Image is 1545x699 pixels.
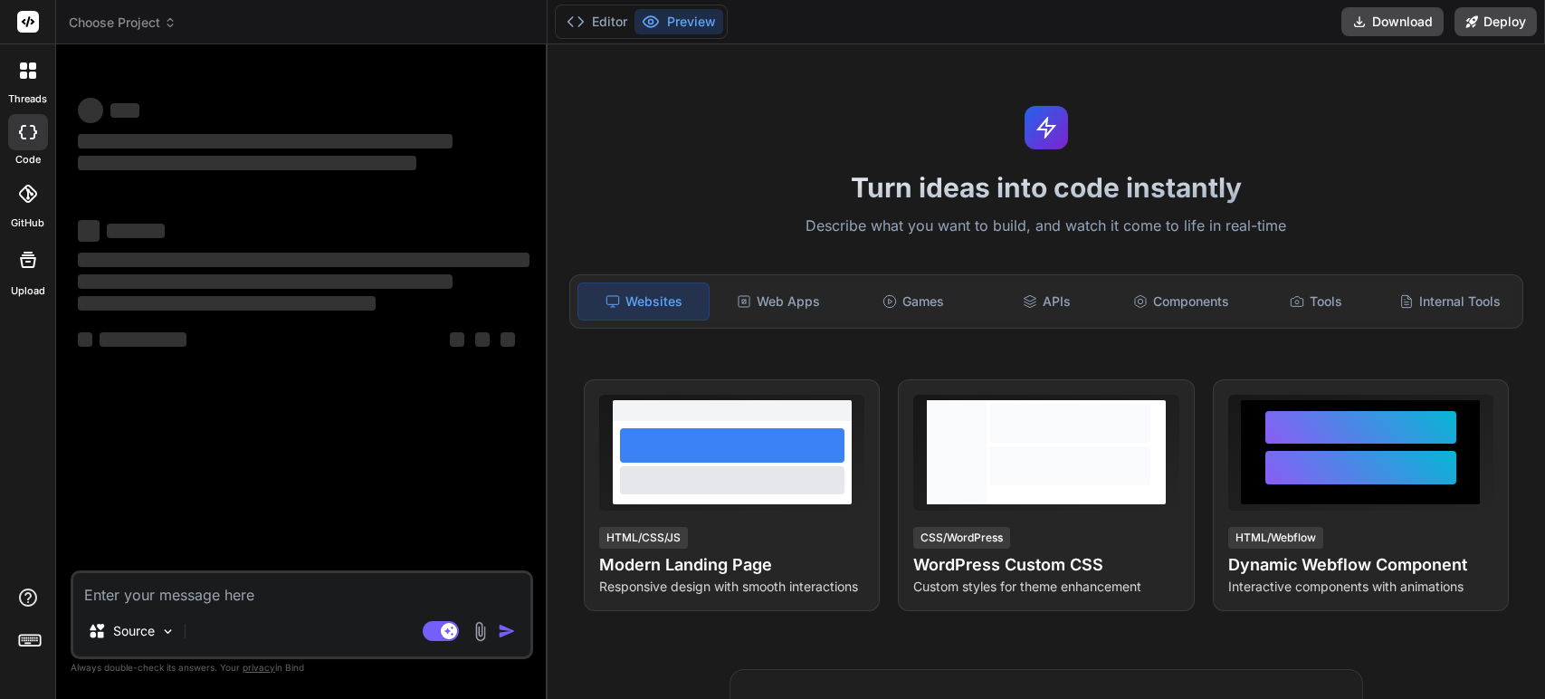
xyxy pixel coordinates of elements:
span: ‌ [78,253,529,267]
span: ‌ [100,332,186,347]
span: ‌ [501,332,515,347]
div: Components [1116,282,1246,321]
img: icon [498,622,516,640]
p: Responsive design with smooth interactions [599,578,864,596]
span: ‌ [78,134,453,148]
span: Choose Project [69,14,176,32]
label: GitHub [11,215,44,231]
div: HTML/CSS/JS [599,527,688,549]
span: ‌ [78,274,453,289]
button: Editor [559,9,634,34]
p: Custom styles for theme enhancement [913,578,1178,596]
h4: WordPress Custom CSS [913,552,1178,578]
p: Always double-check its answers. Your in Bind [71,659,533,676]
span: ‌ [78,98,103,123]
label: code [15,152,41,168]
button: Deploy [1454,7,1537,36]
span: ‌ [78,332,92,347]
div: Games [847,282,978,321]
div: Tools [1250,282,1380,321]
div: Websites [577,282,710,321]
div: Internal Tools [1385,282,1515,321]
button: Preview [634,9,723,34]
div: APIs [982,282,1112,321]
h4: Dynamic Webflow Component [1228,552,1493,578]
img: attachment [470,621,491,642]
div: HTML/Webflow [1228,527,1323,549]
h4: Modern Landing Page [599,552,864,578]
span: ‌ [107,224,165,238]
p: Interactive components with animations [1228,578,1493,596]
p: Describe what you want to build, and watch it come to life in real-time [558,215,1534,238]
span: ‌ [78,156,416,170]
img: Pick Models [160,624,176,639]
p: Source [113,622,155,640]
label: Upload [11,283,45,299]
h1: Turn ideas into code instantly [558,171,1534,204]
span: ‌ [475,332,490,347]
div: CSS/WordPress [913,527,1010,549]
span: ‌ [450,332,464,347]
div: Web Apps [713,282,844,321]
label: threads [8,91,47,107]
span: ‌ [110,103,139,118]
button: Download [1341,7,1444,36]
span: ‌ [78,296,376,311]
span: ‌ [78,220,100,242]
span: privacy [243,662,275,673]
